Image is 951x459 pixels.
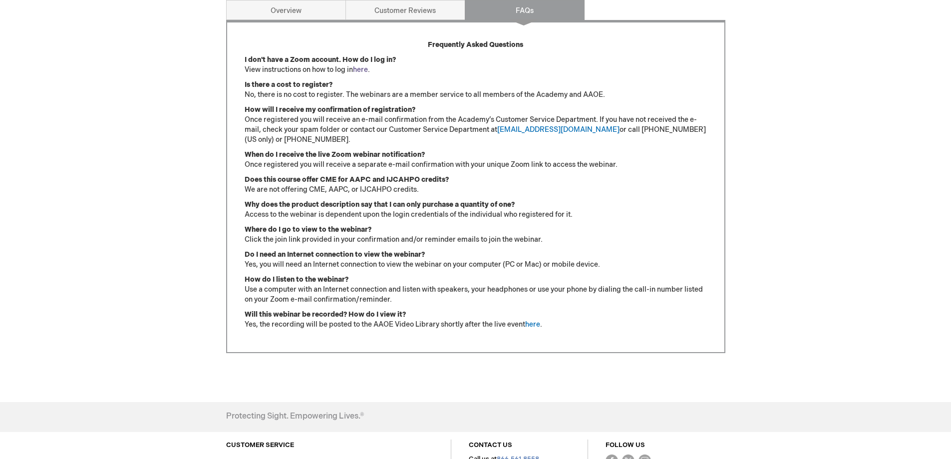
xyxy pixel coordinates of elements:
p: Once registered you will receive a separate e-mail confirmation with your unique Zoom link to acc... [245,150,707,170]
strong: Frequently Asked Questions [428,40,523,49]
a: here [525,320,540,329]
strong: Will this webinar be recorded? How do I view it? [245,310,406,319]
a: [EMAIL_ADDRESS][DOMAIN_NAME] [497,125,620,134]
p: Access to the webinar is dependent upon the login credentials of the individual who registered fo... [245,200,707,220]
strong: Why does the product description say that I can only purchase a quantity of one? [245,200,515,209]
p: Once registered you will receive an e-mail confirmation from the Academy’s Customer Service Depar... [245,105,707,145]
p: Yes, you will need an Internet connection to view the webinar on your computer (PC or Mac) or mob... [245,250,707,270]
p: Use a computer with an Internet connection and listen with speakers, your headphones or use your ... [245,275,707,305]
strong: When do I receive the live Zoom webinar notification? [245,150,425,159]
strong: Where do I go to view to the webinar? [245,225,371,234]
strong: How do I listen to the webinar? [245,275,348,284]
p: Click the join link provided in your confirmation and/or reminder emails to join the webinar. [245,225,707,245]
p: View instructions on how to log in . [245,55,707,75]
h4: Protecting Sight. Empowering Lives.® [226,412,364,421]
a: CUSTOMER SERVICE [226,441,294,449]
a: CONTACT US [469,441,512,449]
p: Yes, the recording will be posted to the AAOE Video Library shortly after the live event . [245,310,707,330]
strong: Is there a cost to register? [245,80,332,89]
a: FOLLOW US [606,441,645,449]
a: here [353,65,368,74]
strong: Do I need an Internet connection to view the webinar? [245,250,425,259]
strong: How will I receive my confirmation of registration? [245,105,415,114]
strong: I don't have a Zoom account. How do I log in? [245,55,396,64]
p: We are not offering CME, AAPC, or IJCAHPO credits. [245,175,707,195]
strong: Does this course offer CME for AAPC and IJCAHPO credits? [245,175,449,184]
p: No, there is no cost to register. The webinars are a member service to all members of the Academy... [245,80,707,100]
